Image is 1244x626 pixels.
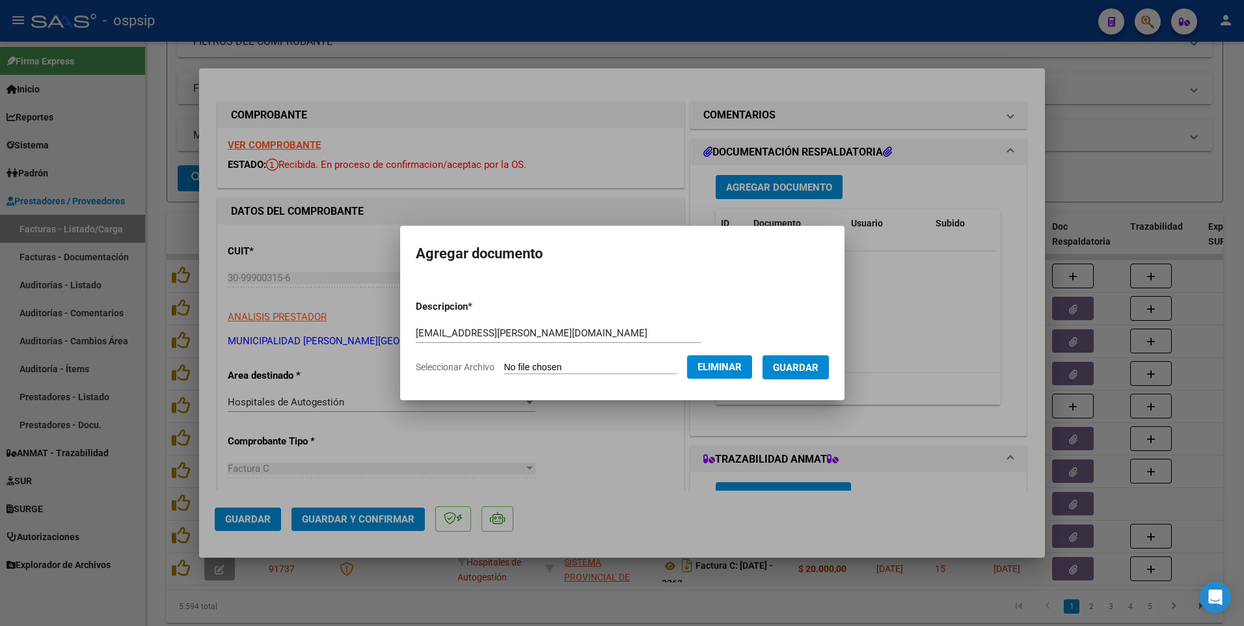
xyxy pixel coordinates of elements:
[1200,582,1231,613] div: Open Intercom Messenger
[416,241,829,266] h2: Agregar documento
[763,355,829,379] button: Guardar
[773,362,818,374] span: Guardar
[687,355,752,379] button: Eliminar
[416,299,540,314] p: Descripcion
[416,362,494,372] span: Seleccionar Archivo
[697,361,742,373] span: Eliminar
